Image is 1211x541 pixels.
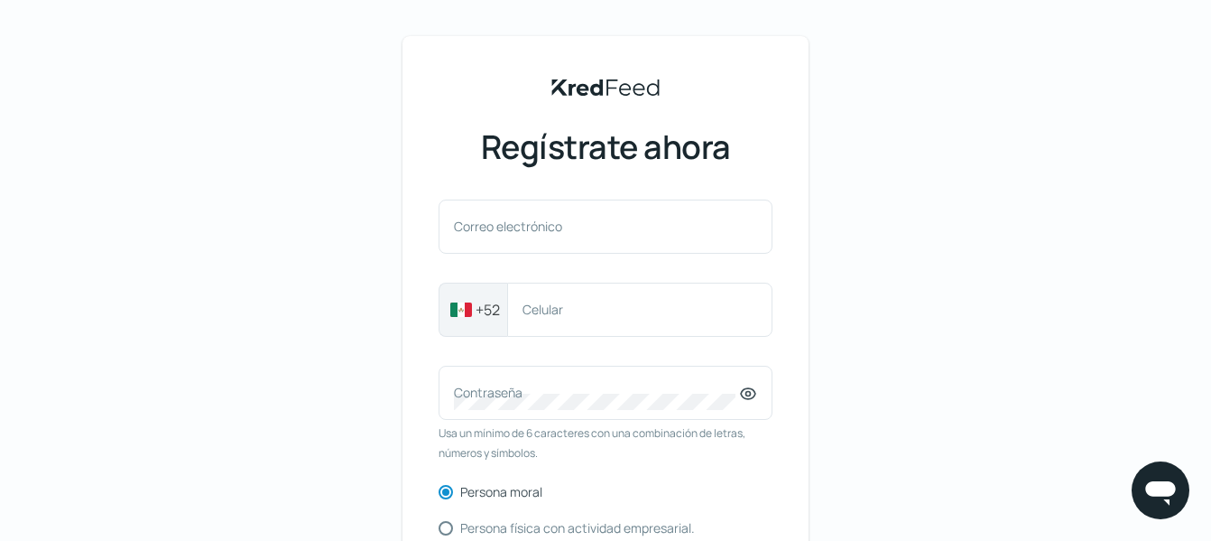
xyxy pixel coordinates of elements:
[476,300,500,320] font: +52
[460,483,542,500] font: Persona moral
[460,519,695,536] font: Persona física con actividad empresarial.
[522,301,563,318] font: Celular
[481,125,731,169] font: Regístrate ahora
[454,218,562,235] font: Correo electrónico
[454,384,522,401] font: Contraseña
[439,425,745,461] font: Usa un mínimo de 6 caracteres con una combinación de letras, números y símbolos.
[1142,472,1179,508] img: icono de chat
